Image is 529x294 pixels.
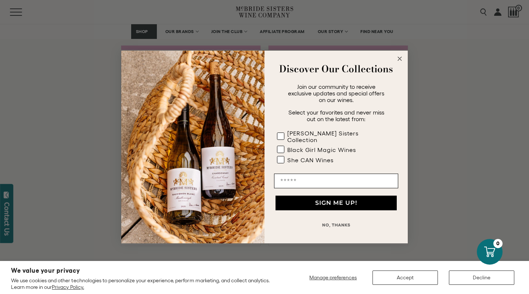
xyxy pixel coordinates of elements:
button: Accept [373,271,438,285]
div: Black Girl Magic Wines [287,146,356,153]
div: She CAN Wines [287,157,334,163]
a: Privacy Policy. [52,284,84,290]
div: 0 [493,239,503,248]
input: Email [274,174,398,188]
span: Select your favorites and never miss out on the latest from: [288,109,384,122]
span: Manage preferences [309,275,357,280]
h2: We value your privacy [11,268,280,274]
button: Decline [449,271,514,285]
button: Close dialog [395,54,404,63]
button: SIGN ME UP! [276,196,397,210]
strong: Discover Our Collections [279,62,393,76]
button: Manage preferences [305,271,361,285]
div: [PERSON_NAME] Sisters Collection [287,130,384,143]
img: 42653730-7e35-4af7-a99d-12bf478283cf.jpeg [121,51,264,243]
span: Join our community to receive exclusive updates and special offers on our wines. [288,83,384,103]
p: We use cookies and other technologies to personalize your experience, perform marketing, and coll... [11,277,280,290]
button: NO, THANKS [274,218,398,232]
